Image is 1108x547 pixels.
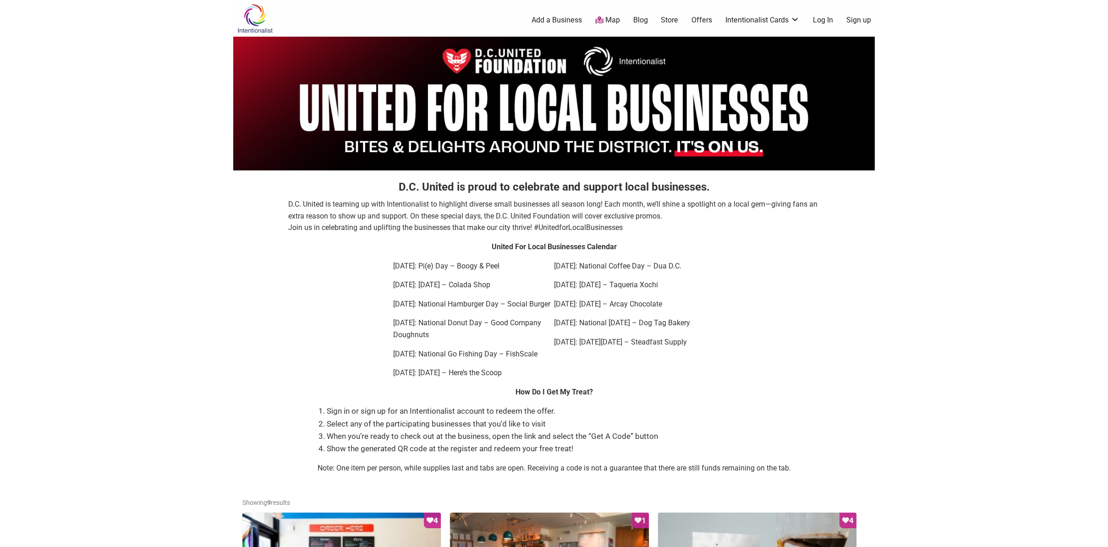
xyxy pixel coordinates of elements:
p: [DATE]: [DATE] – Here’s the Scoop [393,367,554,379]
strong: D.C. United is proud to celebrate and support local businesses. [399,181,710,193]
li: Show the generated QR code at the register and redeem your free treat! [327,443,791,455]
strong: How Do I Get My Treat? [516,388,593,396]
p: [DATE]: Pi(e) Day – Boogy & Peel [393,260,554,272]
p: [DATE]: National [DATE] – Dog Tag Bakery [554,317,715,329]
img: sponsor logo [233,37,875,170]
li: Sign in or sign up for an Intentionalist account to redeem the offer. [327,405,791,417]
a: Intentionalist Cards [725,15,800,25]
p: [DATE]: [DATE] – Colada Shop [393,279,554,291]
p: [DATE]: [DATE] – Arcay Chocolate [554,298,715,310]
p: Note: One item per person, while supplies last and tabs are open. Receiving a code is not a guara... [318,462,791,474]
span: Showing results [242,499,290,506]
p: D.C. United is teaming up with Intentionalist to highlight diverse small businesses all season lo... [288,198,820,234]
a: Add a Business [532,15,582,25]
p: [DATE]: National Hamburger Day – Social Burger [393,298,554,310]
p: [DATE]: National Donut Day – Good Company Doughnuts [393,317,554,340]
strong: United For Local Businesses Calendar [492,242,617,251]
p: [DATE]: National Coffee Day – Dua D.C. [554,260,715,272]
b: 9 [267,499,271,506]
a: Store [661,15,678,25]
p: [DATE]: National Go Fishing Day – FishScale [393,348,554,360]
a: Map [595,15,620,26]
img: Intentionalist [233,4,277,33]
a: Log In [813,15,833,25]
li: When you’re ready to check out at the business, open the link and select the “Get A Code” button [327,430,791,443]
p: [DATE]: [DATE][DATE] – Steadfast Supply [554,336,715,348]
a: Offers [691,15,712,25]
a: Sign up [846,15,871,25]
li: Select any of the participating businesses that you’d like to visit [327,418,791,430]
a: Blog [633,15,648,25]
p: [DATE]: [DATE] – Taqueria Xochi [554,279,715,291]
